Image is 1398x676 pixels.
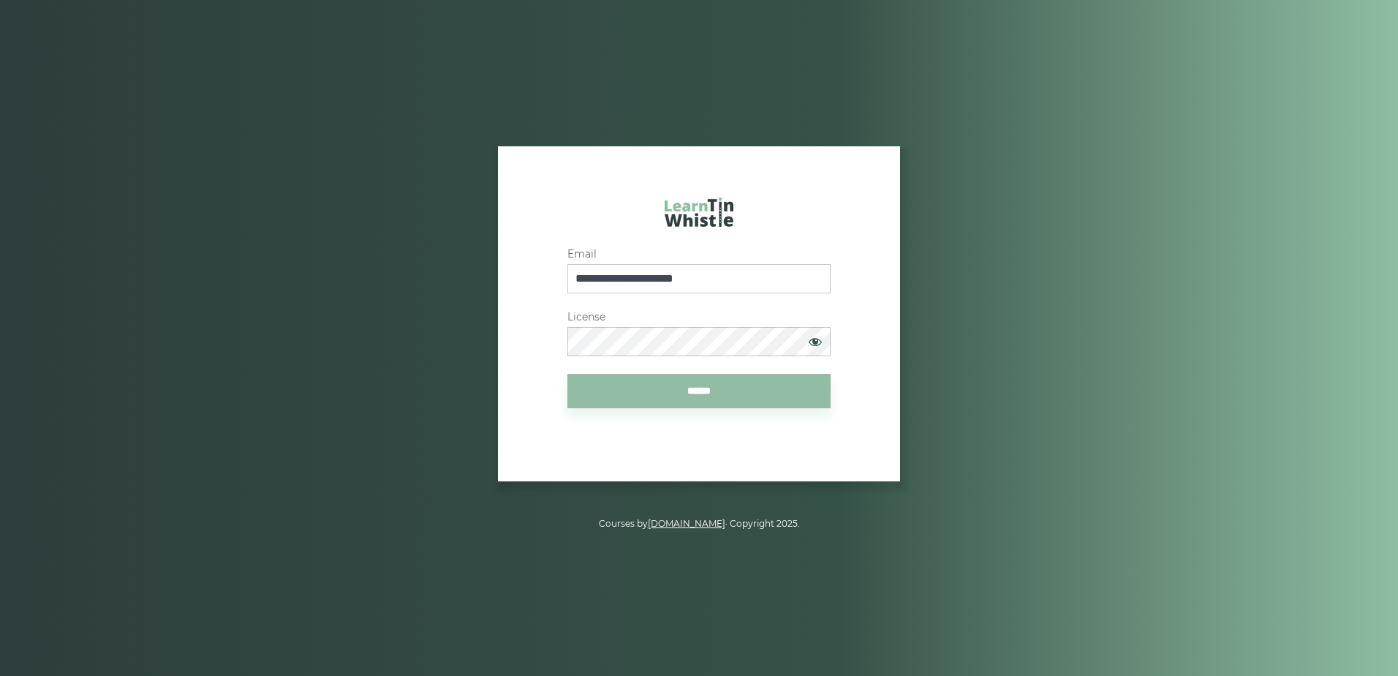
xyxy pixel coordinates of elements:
[648,518,725,529] a: [DOMAIN_NAME]
[287,517,1111,531] p: Courses by · Copyright 2025.
[567,311,831,323] label: License
[567,248,831,260] label: Email
[665,198,733,234] a: LearnTinWhistle.com
[665,198,733,227] img: LearnTinWhistle.com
